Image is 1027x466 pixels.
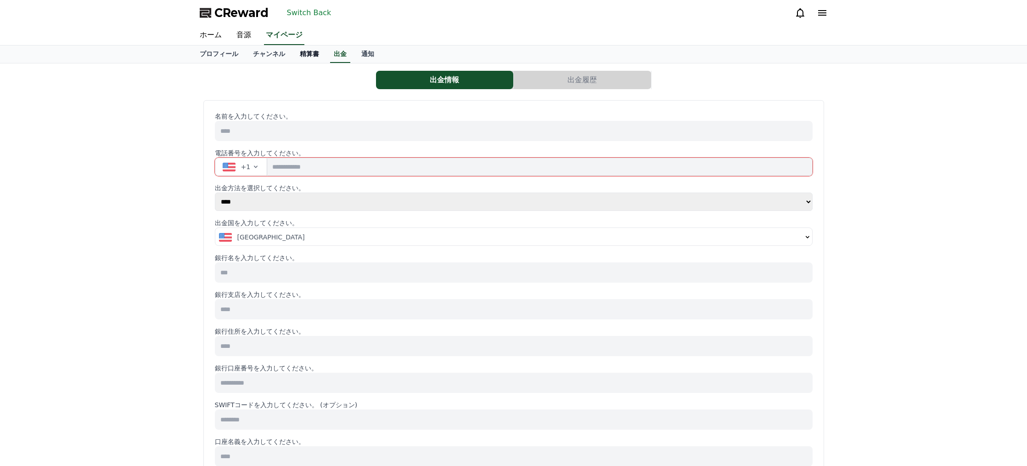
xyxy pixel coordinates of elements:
span: CReward [214,6,269,20]
p: 銀行支店を入力してください。 [215,290,813,299]
a: 通知 [354,45,382,63]
a: 出金 [330,45,350,63]
p: 電話番号を入力してください。 [215,148,813,158]
p: 銀行名を入力してください。 [215,253,813,262]
a: マイページ [264,26,304,45]
span: [GEOGRAPHIC_DATA] [237,233,305,242]
a: CReward [200,6,269,20]
a: ホーム [192,26,229,45]
a: チャンネル [246,45,292,63]
p: 銀行住所を入力してください。 [215,327,813,336]
button: Switch Back [283,6,335,20]
span: +1 [241,162,251,171]
a: 出金履歴 [514,71,651,89]
p: 名前を入力してください。 [215,112,813,121]
p: 銀行口座番号を入力してください。 [215,364,813,373]
p: SWIFTコードを入力してください。 (オプション) [215,400,813,409]
button: 出金履歴 [514,71,651,89]
a: 音源 [229,26,258,45]
p: 出金国を入力してください。 [215,218,813,227]
p: 出金方法を選択してください。 [215,183,813,193]
a: プロフィール [192,45,246,63]
a: 出金情報 [376,71,514,89]
button: 出金情報 [376,71,513,89]
a: 精算書 [292,45,326,63]
p: 口座名義を入力してください。 [215,437,813,446]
